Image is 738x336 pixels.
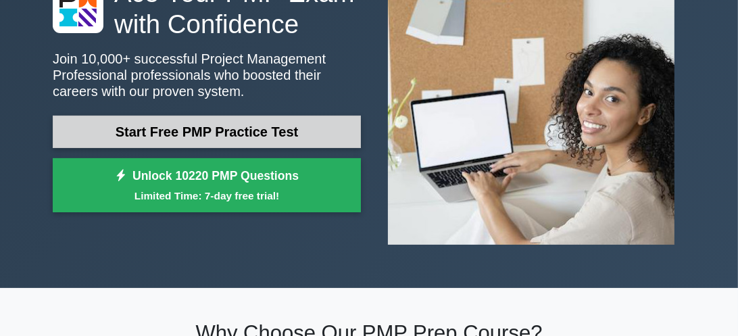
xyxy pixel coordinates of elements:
[53,116,361,148] a: Start Free PMP Practice Test
[70,188,344,203] small: Limited Time: 7-day free trial!
[53,158,361,212] a: Unlock 10220 PMP QuestionsLimited Time: 7-day free trial!
[53,51,361,99] p: Join 10,000+ successful Project Management Professional professionals who boosted their careers w...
